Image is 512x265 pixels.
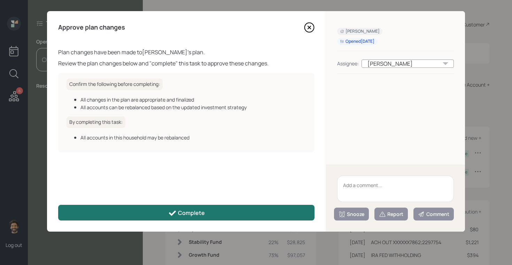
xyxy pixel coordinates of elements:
[339,211,364,218] div: Snooze
[418,211,449,218] div: Comment
[67,79,163,90] h6: Confirm the following before completing:
[334,208,369,220] button: Snooze
[58,205,315,220] button: Complete
[80,134,306,141] div: All accounts in this household may be rebalanced
[374,208,408,220] button: Report
[58,59,315,67] div: Review the plan changes below and "complete" this task to approve these changes.
[168,209,205,217] div: Complete
[58,48,315,56] div: Plan changes have been made to [PERSON_NAME] 's plan.
[337,60,359,67] div: Assignee:
[413,208,454,220] button: Comment
[58,24,125,31] h4: Approve plan changes
[80,104,306,111] div: All accounts can be rebalanced based on the updated investment strategy
[340,29,380,34] div: [PERSON_NAME]
[362,59,454,68] div: [PERSON_NAME]
[80,96,306,103] div: All changes in the plan are appropriate and finalized
[67,117,125,128] h6: By completing this task:
[379,211,403,218] div: Report
[340,39,374,45] div: Opened [DATE]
